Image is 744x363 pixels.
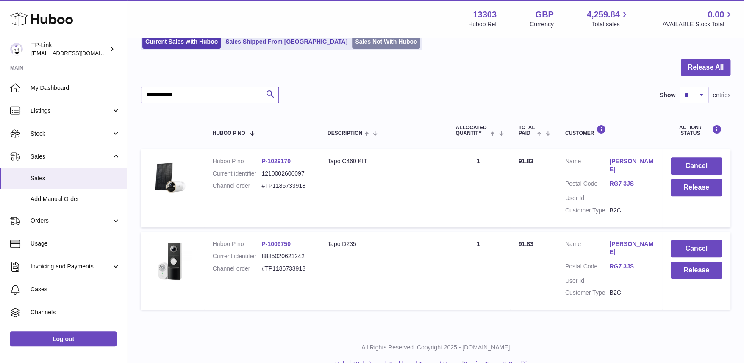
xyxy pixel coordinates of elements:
[31,174,120,182] span: Sales
[213,157,262,165] dt: Huboo P no
[31,262,111,271] span: Invoicing and Payments
[10,43,23,56] img: gaby.chen@tp-link.com
[142,35,221,49] a: Current Sales with Huboo
[587,9,630,28] a: 4,259.84 Total sales
[565,194,610,202] dt: User Id
[31,107,111,115] span: Listings
[149,157,192,195] img: 133031744300089.jpg
[662,20,734,28] span: AVAILABLE Stock Total
[222,35,350,49] a: Sales Shipped From [GEOGRAPHIC_DATA]
[609,157,654,173] a: [PERSON_NAME]
[213,131,245,136] span: Huboo P no
[565,240,610,258] dt: Name
[31,41,108,57] div: TP-Link
[328,157,439,165] div: Tapo C460 KIT
[149,240,192,282] img: 133031727278049.jpg
[447,149,510,227] td: 1
[31,285,120,293] span: Cases
[535,9,553,20] strong: GBP
[261,158,291,165] a: P-1029170
[565,207,610,215] dt: Customer Type
[609,289,654,297] dd: B2C
[708,9,724,20] span: 0.00
[565,277,610,285] dt: User Id
[530,20,554,28] div: Currency
[519,240,533,247] span: 91.83
[455,125,488,136] span: ALLOCATED Quantity
[261,265,311,273] dd: #TP1186733918
[671,125,722,136] div: Action / Status
[261,182,311,190] dd: #TP1186733918
[31,130,111,138] span: Stock
[31,240,120,248] span: Usage
[565,157,610,176] dt: Name
[213,265,262,273] dt: Channel order
[473,9,497,20] strong: 13303
[565,262,610,273] dt: Postal Code
[519,158,533,165] span: 91.83
[565,125,654,136] div: Customer
[609,180,654,188] a: RG7 3JS
[447,232,510,310] td: 1
[213,240,262,248] dt: Huboo P no
[609,207,654,215] dd: B2C
[609,262,654,271] a: RG7 3JS
[565,289,610,297] dt: Customer Type
[587,9,620,20] span: 4,259.84
[213,182,262,190] dt: Channel order
[681,59,730,76] button: Release All
[609,240,654,256] a: [PERSON_NAME]
[671,179,722,196] button: Release
[671,240,722,257] button: Cancel
[671,262,722,279] button: Release
[328,240,439,248] div: Tapo D235
[662,9,734,28] a: 0.00 AVAILABLE Stock Total
[352,35,420,49] a: Sales Not With Huboo
[671,157,722,175] button: Cancel
[10,331,117,346] a: Log out
[261,170,311,178] dd: 1210002606097
[31,50,125,56] span: [EMAIL_ADDRESS][DOMAIN_NAME]
[134,343,737,352] p: All Rights Reserved. Copyright 2025 - [DOMAIN_NAME]
[213,252,262,260] dt: Current identifier
[713,91,730,99] span: entries
[31,84,120,92] span: My Dashboard
[328,131,362,136] span: Description
[261,240,291,247] a: P-1009750
[31,308,120,316] span: Channels
[468,20,497,28] div: Huboo Ref
[660,91,675,99] label: Show
[261,252,311,260] dd: 8885020621242
[565,180,610,190] dt: Postal Code
[31,217,111,225] span: Orders
[591,20,629,28] span: Total sales
[213,170,262,178] dt: Current identifier
[519,125,535,136] span: Total paid
[31,153,111,161] span: Sales
[31,195,120,203] span: Add Manual Order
